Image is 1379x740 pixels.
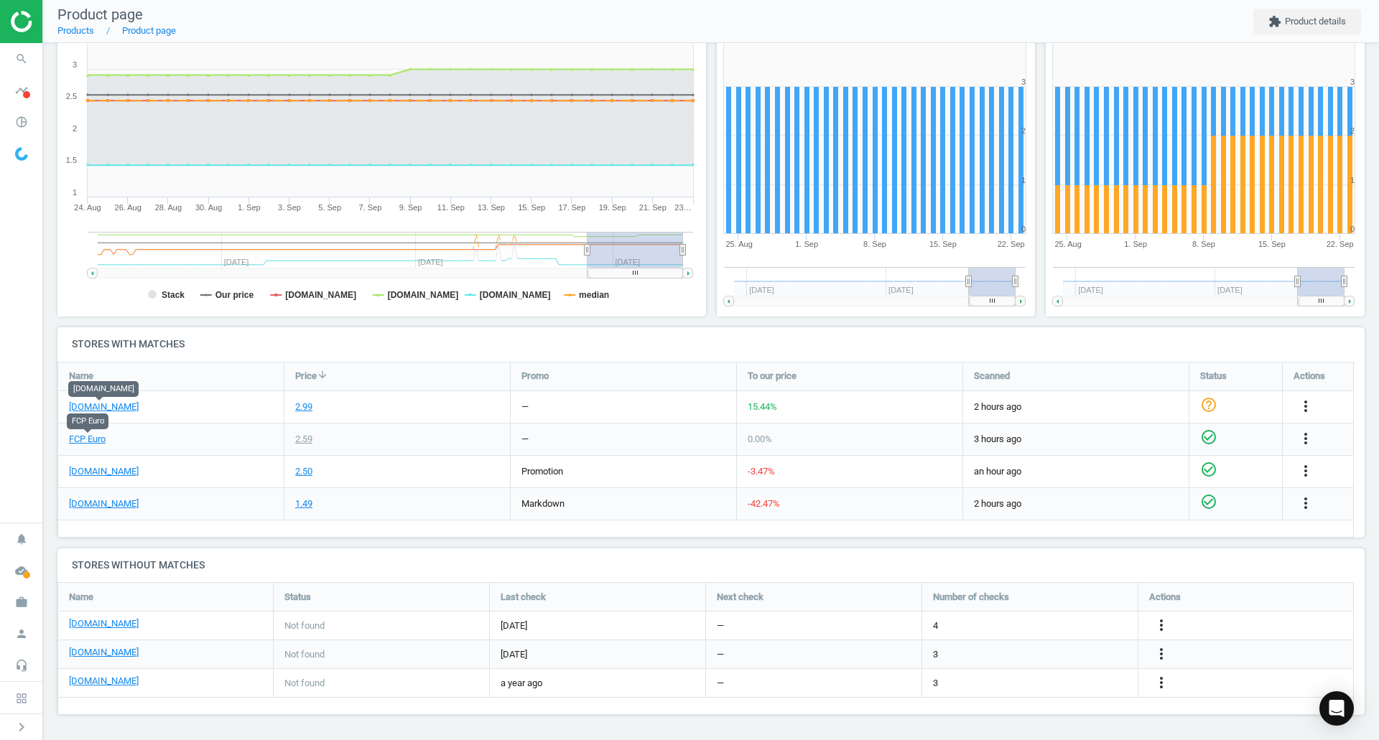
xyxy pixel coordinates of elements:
tspan: 3. Sep [278,203,301,212]
span: Number of checks [933,591,1009,604]
text: 1 [1021,176,1025,184]
h4: Stores without matches [57,548,1365,582]
i: pie_chart_outlined [8,108,35,136]
span: — [717,648,724,661]
tspan: 1. Sep [238,203,261,212]
text: 1 [73,188,77,197]
a: [DOMAIN_NAME] [69,646,139,659]
a: Products [57,25,94,36]
button: more_vert [1297,462,1314,481]
tspan: [DOMAIN_NAME] [285,290,356,300]
span: Actions [1149,591,1181,604]
i: more_vert [1297,398,1314,415]
span: Not found [284,619,325,632]
span: 15.44 % [748,401,777,412]
img: wGWNvw8QSZomAAAAABJRU5ErkJggg== [15,147,28,161]
tspan: 8. Sep [1192,240,1215,248]
span: Promo [521,370,549,383]
span: To our price [748,370,797,383]
button: more_vert [1297,495,1314,513]
span: promotion [521,466,563,477]
tspan: 19. Sep [599,203,626,212]
i: more_vert [1153,674,1170,691]
text: 2 [1350,126,1355,135]
span: Status [1200,370,1227,383]
span: — [717,677,724,690]
tspan: Stack [162,290,185,300]
text: 1.5 [66,156,77,164]
span: Last check [501,591,546,604]
span: 3 hours ago [974,433,1178,446]
tspan: 25. Aug [1055,240,1082,248]
div: Open Intercom Messenger [1319,691,1354,726]
i: more_vert [1153,645,1170,662]
span: [DATE] [501,619,695,632]
span: Price [295,370,317,383]
a: [DOMAIN_NAME] [69,617,139,630]
span: a year ago [501,677,695,690]
span: 2 hours ago [974,497,1178,510]
span: -3.47 % [748,466,775,477]
text: 3 [1350,78,1355,86]
i: more_vert [1297,462,1314,479]
text: 1 [1350,176,1355,184]
tspan: 1. Sep [795,240,818,248]
i: check_circle_outline [1200,428,1217,446]
div: 1.49 [295,497,312,510]
tspan: 17. Sep [558,203,585,212]
a: [DOMAIN_NAME] [69,675,139,688]
div: FCP Euro [67,413,108,429]
tspan: [DOMAIN_NAME] [480,290,551,300]
span: Name [69,370,93,383]
span: 2 hours ago [974,401,1178,413]
span: Not found [284,648,325,661]
tspan: 28. Aug [155,203,182,212]
div: 2.99 [295,401,312,413]
i: headset_mic [8,652,35,679]
tspan: 13. Sep [478,203,505,212]
span: 0.00 % [748,434,772,444]
i: check_circle_outline [1200,461,1217,478]
i: person [8,620,35,647]
span: Product page [57,6,143,23]
div: — [521,433,529,446]
div: 2.50 [295,465,312,478]
span: — [717,619,724,632]
tspan: 26. Aug [115,203,141,212]
tspan: 11. Sep [437,203,465,212]
tspan: 15. Sep [929,240,956,248]
a: [DOMAIN_NAME] [69,465,139,478]
i: search [8,45,35,72]
i: chevron_right [13,718,30,736]
a: FCP Euro [69,433,106,446]
text: 0 [1021,225,1025,233]
tspan: 5. Sep [318,203,341,212]
tspan: 23… [674,203,691,212]
text: 3 [1021,78,1025,86]
div: 2.59 [295,433,312,446]
span: an hour ago [974,465,1178,478]
button: more_vert [1153,617,1170,635]
i: work [8,589,35,616]
h4: Stores with matches [57,327,1365,361]
i: more_vert [1153,617,1170,634]
tspan: 9. Sep [399,203,422,212]
tspan: 21. Sep [639,203,667,212]
text: 3 [73,60,77,69]
tspan: 25. Aug [725,240,752,248]
i: cloud_done [8,557,35,584]
i: help_outline [1200,396,1217,413]
span: Scanned [974,370,1010,383]
text: 2 [73,124,77,133]
tspan: 8. Sep [863,240,886,248]
span: [DATE] [501,648,695,661]
tspan: 30. Aug [195,203,222,212]
span: -42.47 % [748,498,780,509]
button: more_vert [1153,674,1170,693]
tspan: 15. Sep [518,203,545,212]
span: Status [284,591,311,604]
tspan: [DOMAIN_NAME] [388,290,459,300]
span: Name [69,591,93,604]
button: more_vert [1153,645,1170,664]
tspan: 22. Sep [997,240,1024,248]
